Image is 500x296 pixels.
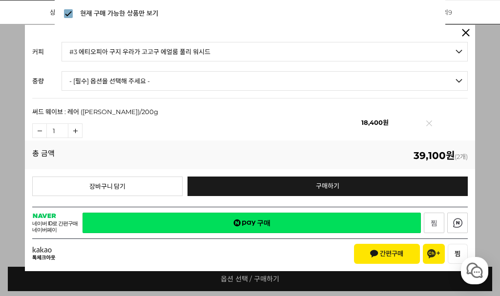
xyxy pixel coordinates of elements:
[424,213,444,233] a: 찜
[3,215,64,239] a: 홈
[354,244,420,264] button: 간편구매
[33,124,46,138] img: down
[370,250,404,258] span: 간편구매
[448,244,468,264] button: 찜
[187,177,468,196] a: 구매하기
[427,249,440,258] span: 채널 추가
[31,230,37,237] span: 홈
[32,148,55,162] strong: 총 금액
[68,124,82,138] img: up
[448,8,452,16] span: 9
[83,213,421,233] a: 구매
[32,47,62,56] th: 커피
[454,250,461,257] span: 찜
[423,244,445,264] button: 채널 추가
[78,11,158,17] label: 현재 구매 가능한 상품만 보기
[32,220,79,233] a: 네이버 ID로 간편구매네이버페이
[126,215,187,239] a: 설정
[32,177,183,196] button: 장바구니 담기
[32,77,62,85] th: 중량
[414,148,468,162] span: (2개)
[316,182,339,190] span: 구매하기
[151,230,163,237] span: 설정
[361,118,389,126] span: 18,400원
[89,230,101,238] span: 대화
[32,108,158,116] span: 써드 웨이브 : 레어 ([PERSON_NAME])/200g
[32,99,265,118] p: -
[414,150,455,161] strong: 39,100원
[427,123,432,128] img: 삭제
[32,247,56,261] span: 카카오 톡체크아웃
[64,215,126,239] a: 대화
